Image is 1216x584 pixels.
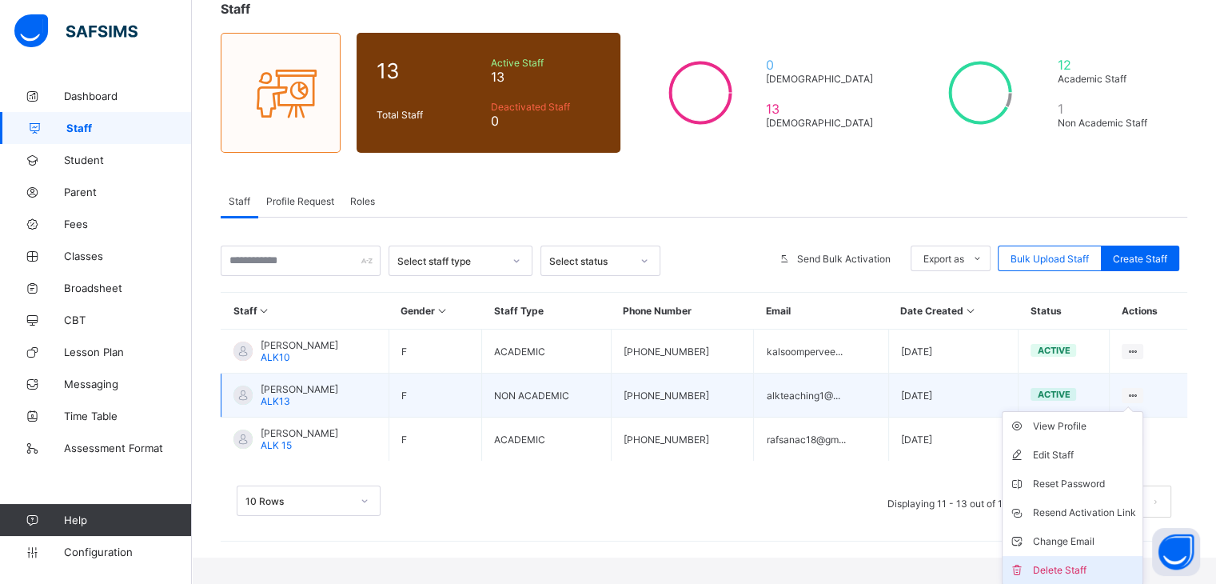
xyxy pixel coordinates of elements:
[611,374,754,418] td: [PHONE_NUMBER]
[754,330,888,374] td: kalsoompervee...
[64,346,192,358] span: Lesson Plan
[481,374,611,418] td: NON ACADEMIC
[64,378,192,390] span: Messaging
[261,427,338,439] span: [PERSON_NAME]
[14,14,138,48] img: safsims
[66,122,192,134] span: Staff
[1019,293,1110,330] th: Status
[1058,117,1160,129] span: Non Academic Staff
[1033,505,1136,521] div: Resend Activation Link
[1033,534,1136,550] div: Change Email
[64,410,192,422] span: Time Table
[64,514,191,526] span: Help
[1058,73,1160,85] span: Academic Staff
[491,69,600,85] span: 13
[377,58,483,83] span: 13
[261,339,338,351] span: [PERSON_NAME]
[1033,447,1136,463] div: Edit Staff
[797,253,891,265] span: Send Bulk Activation
[64,218,192,230] span: Fees
[1033,476,1136,492] div: Reset Password
[923,253,964,265] span: Export as
[766,57,880,73] span: 0
[64,90,192,102] span: Dashboard
[754,293,888,330] th: Email
[766,101,880,117] span: 13
[389,293,481,330] th: Gender
[481,330,611,374] td: ACADEMIC
[766,73,880,85] span: [DEMOGRAPHIC_DATA]
[611,293,754,330] th: Phone Number
[221,1,250,17] span: Staff
[963,305,977,317] i: Sort in Ascending Order
[611,330,754,374] td: [PHONE_NUMBER]
[1033,418,1136,434] div: View Profile
[875,486,1021,518] li: Displaying 11 - 13 out of 13
[491,101,600,113] span: Deactivated Staff
[257,305,271,317] i: Sort in Ascending Order
[389,374,481,418] td: F
[397,255,503,267] div: Select staff type
[64,154,192,166] span: Student
[491,57,600,69] span: Active Staff
[766,117,880,129] span: [DEMOGRAPHIC_DATA]
[1110,293,1187,330] th: Actions
[1037,389,1070,400] span: active
[64,186,192,198] span: Parent
[1058,57,1160,73] span: 12
[491,113,600,129] span: 0
[1058,101,1160,117] span: 1
[389,330,481,374] td: F
[1037,345,1070,356] span: active
[261,395,290,407] span: ALK13
[229,195,250,207] span: Staff
[261,351,290,363] span: ALK10
[481,418,611,462] td: ACADEMIC
[64,250,192,262] span: Classes
[1152,528,1200,576] button: Open asap
[266,195,334,207] span: Profile Request
[261,439,292,451] span: ALK 15
[1033,562,1136,578] div: Delete Staff
[481,293,611,330] th: Staff Type
[64,314,192,326] span: CBT
[261,383,338,395] span: [PERSON_NAME]
[64,282,192,294] span: Broadsheet
[888,293,1019,330] th: Date Created
[549,255,631,267] div: Select status
[221,293,389,330] th: Staff
[754,418,888,462] td: rafsanac18@gm...
[888,374,1019,418] td: [DATE]
[64,442,192,454] span: Assessment Format
[888,418,1019,462] td: [DATE]
[435,305,449,317] i: Sort in Ascending Order
[389,418,481,462] td: F
[1011,253,1089,265] span: Bulk Upload Staff
[1139,486,1171,518] li: 下一页
[1113,253,1167,265] span: Create Staff
[350,195,375,207] span: Roles
[245,495,351,507] div: 10 Rows
[888,330,1019,374] td: [DATE]
[1139,486,1171,518] button: next page
[611,418,754,462] td: [PHONE_NUMBER]
[373,105,487,125] div: Total Staff
[64,546,191,558] span: Configuration
[754,374,888,418] td: alkteaching1@...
